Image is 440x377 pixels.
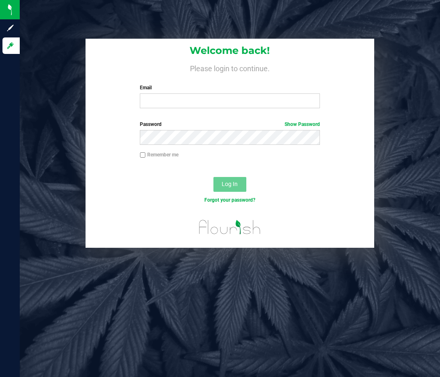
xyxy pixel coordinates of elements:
h4: Please login to continue. [86,63,374,72]
span: Log In [222,181,238,187]
a: Show Password [285,121,320,127]
button: Log In [213,177,246,192]
h1: Welcome back! [86,45,374,56]
label: Remember me [140,151,178,158]
label: Email [140,84,320,91]
a: Forgot your password? [204,197,255,203]
inline-svg: Sign up [6,24,14,32]
span: Password [140,121,162,127]
inline-svg: Log in [6,42,14,50]
img: flourish_logo.svg [194,212,266,242]
input: Remember me [140,152,146,158]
